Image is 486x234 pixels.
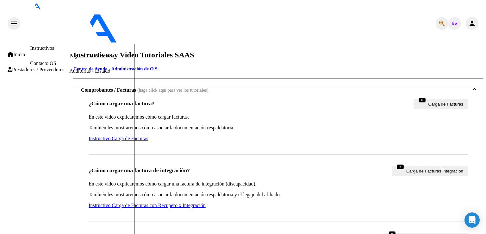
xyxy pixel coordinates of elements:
button: Carga de Facturas [414,99,468,109]
p: En este video explicaremos cómo cargar una factura de integración (discapacidad). [89,181,468,187]
span: - ospepri [170,39,189,44]
button: Carga de Facturas Integración [392,166,468,176]
h3: ¿Cómo cargar una factura de integración? [89,167,190,174]
span: Carga de Facturas [428,100,463,108]
span: (haga click aquí para ver los tutoriales) [137,88,209,93]
span: - DI [PERSON_NAME] DE [GEOGRAPHIC_DATA] [189,39,300,44]
span: Carga de Facturas Integración [406,167,463,175]
a: Instructivo Carga de Facturas [89,136,148,141]
a: Pagos x Transferencia [69,53,114,58]
a: Contacto OS [30,61,56,66]
a: Auditorías - Listado [69,68,110,74]
p: También les mostraremos cómo asociar la documentación respaldatoria y el legajo del afiliado. [89,192,468,198]
img: Logo SAAS [20,10,170,43]
mat-expansion-panel-header: Comprobantes / Facturas (haga click aquí para ver los tutoriales) [73,87,483,93]
a: Instructivos [30,45,54,51]
p: También les mostraremos cómo asociar la documentación respaldatoria. [89,125,468,131]
a: Inicio [8,52,25,57]
p: En este video explicaremos cómo cargar facturas. [89,114,468,120]
div: Open Intercom Messenger [464,212,480,228]
mat-icon: menu [10,20,18,27]
h2: Instructivos y Video Tutoriales SAAS [73,51,483,59]
mat-icon: person [468,20,476,27]
a: Prestadores / Proveedores [8,67,64,73]
a: Instructivo Carga de Facturas con Recupero x Integración [89,203,206,208]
